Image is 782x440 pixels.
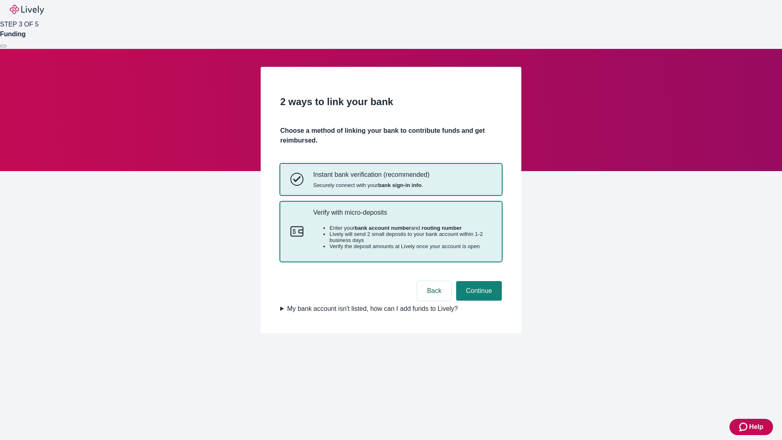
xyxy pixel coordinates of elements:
svg: Micro-deposits [290,225,303,238]
button: Back [417,281,451,301]
strong: bank sign-in info [378,182,422,188]
button: Micro-depositsVerify with micro-depositsEnter yourbank account numberand routing numberLively wil... [281,202,501,262]
h4: Choose a method of linking your bank to contribute funds and get reimbursed. [280,126,502,145]
p: Instant bank verification (recommended) [313,171,429,178]
p: Verify with micro-deposits [313,209,492,216]
summary: My bank account isn't listed, how can I add funds to Lively? [280,304,502,314]
button: Continue [456,281,502,301]
svg: Zendesk support icon [739,422,749,432]
li: Lively will send 2 small deposits to your bank account within 1-2 business days [329,231,492,243]
span: Securely connect with your . [313,182,429,188]
button: Zendesk support iconHelp [729,419,773,435]
li: Enter your and [329,225,492,231]
strong: routing number [422,225,461,231]
li: Verify the deposit amounts at Lively once your account is open [329,243,492,249]
h2: 2 ways to link your bank [280,95,502,109]
strong: bank account number [355,225,411,231]
span: Help [749,422,763,432]
button: Instant bank verificationInstant bank verification (recommended)Securely connect with yourbank si... [281,164,501,194]
svg: Instant bank verification [290,173,303,186]
img: Lively [10,5,44,15]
